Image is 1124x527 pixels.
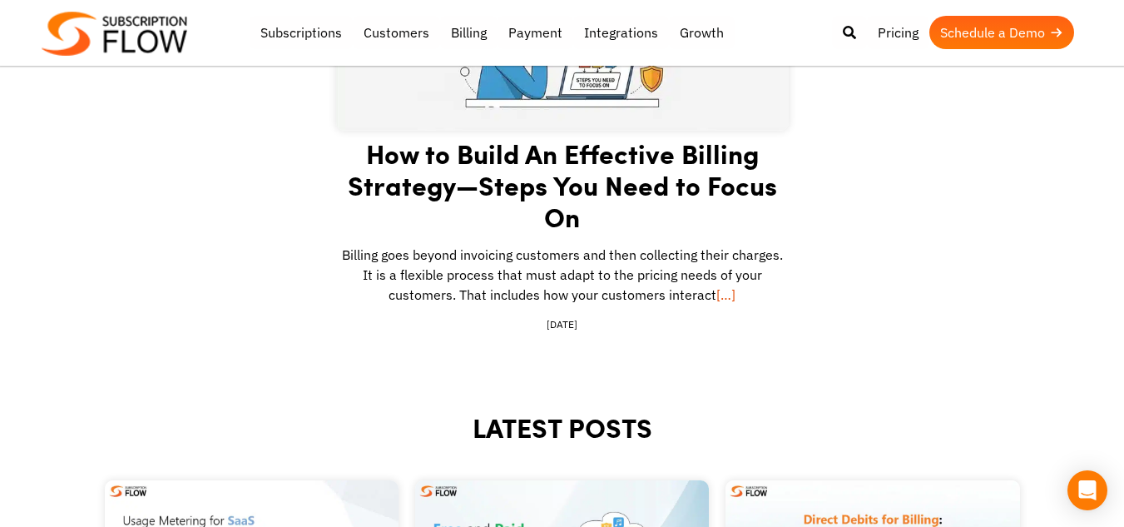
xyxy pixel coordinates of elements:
[250,16,353,49] a: Subscriptions
[929,16,1074,49] a: Schedule a Demo
[573,16,669,49] a: Integrations
[105,415,1020,480] h2: LATEST POSTS
[867,16,929,49] a: Pricing
[498,16,573,49] a: Payment
[716,286,735,303] a: […]
[669,16,735,49] a: Growth
[440,16,498,49] a: Billing
[353,16,440,49] a: Customers
[336,232,789,305] p: Billing goes beyond invoicing customers and then collecting their charges. It is a flexible proce...
[348,134,777,236] a: How to Build An Effective Billing Strategy—Steps You Need to Focus On
[1067,470,1107,510] div: Open Intercom Messenger
[42,12,187,56] img: Subscriptionflow
[336,317,789,332] div: [DATE]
